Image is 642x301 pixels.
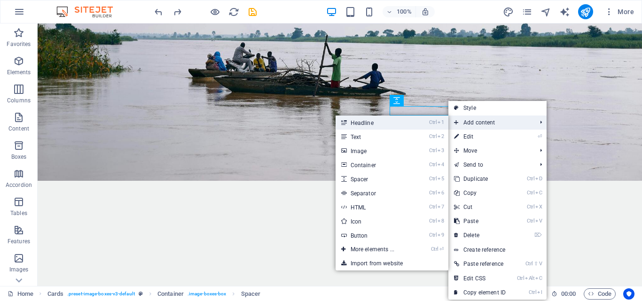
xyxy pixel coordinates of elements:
[540,6,552,17] button: navigator
[67,288,135,300] span: . preset-image-boxes-v3-default
[448,243,547,257] a: Create reference
[503,7,514,17] i: Design (Ctrl+Alt+Y)
[47,288,63,300] span: Click to select. Double-click to edit
[448,257,511,271] a: Ctrl⇧VPaste reference
[540,7,551,17] i: Navigator
[438,147,444,154] i: 3
[448,172,511,186] a: CtrlDDuplicate
[537,289,542,295] i: I
[448,271,511,286] a: CtrlAltCEdit CSS
[448,286,511,300] a: CtrlICopy element ID
[8,288,33,300] a: Click to cancel selection. Double-click to open Pages
[522,6,533,17] button: pages
[539,261,542,267] i: V
[438,176,444,182] i: 5
[439,246,444,252] i: ⏎
[438,162,444,168] i: 4
[503,6,514,17] button: design
[429,162,437,168] i: Ctrl
[522,7,532,17] i: Pages (Ctrl+Alt+S)
[9,266,29,273] p: Images
[336,200,413,214] a: Ctrl7HTML
[448,144,532,158] span: Move
[188,288,227,300] span: . image-boxes-box
[527,204,534,210] i: Ctrl
[209,6,220,17] button: Click here to leave preview mode and continue editing
[535,275,542,281] i: C
[527,176,534,182] i: Ctrl
[10,209,27,217] p: Tables
[8,238,30,245] p: Features
[588,288,611,300] span: Code
[228,7,239,17] i: Reload page
[601,4,638,19] button: More
[429,176,437,182] i: Ctrl
[228,6,239,17] button: reload
[429,119,437,125] i: Ctrl
[7,69,31,76] p: Elements
[578,4,593,19] button: publish
[421,8,430,16] i: On resize automatically adjust zoom level to fit chosen device.
[448,158,532,172] a: Send to
[604,7,634,16] span: More
[429,232,437,238] i: Ctrl
[438,204,444,210] i: 7
[429,133,437,139] i: Ctrl
[438,190,444,196] i: 6
[535,190,542,196] i: C
[438,133,444,139] i: 2
[429,204,437,210] i: Ctrl
[561,288,576,300] span: 00 00
[241,288,261,300] span: Click to select. Double-click to edit
[448,228,511,242] a: ⌦Delete
[559,7,570,17] i: AI Writer
[172,7,183,17] i: Redo: Delete elements (Ctrl+Y, ⌘+Y)
[535,204,542,210] i: X
[529,289,536,295] i: Ctrl
[448,200,511,214] a: CtrlXCut
[568,290,569,297] span: :
[336,228,413,242] a: Ctrl9Button
[431,246,438,252] i: Ctrl
[517,275,525,281] i: Ctrl
[438,232,444,238] i: 9
[397,6,412,17] h6: 100%
[525,261,533,267] i: Ctrl
[584,288,616,300] button: Code
[527,190,534,196] i: Ctrl
[534,261,538,267] i: ⇧
[153,6,164,17] button: undo
[438,218,444,224] i: 8
[54,6,125,17] img: Editor Logo
[429,190,437,196] i: Ctrl
[538,133,542,139] i: ⏎
[336,214,413,228] a: Ctrl8Icon
[336,242,413,256] a: Ctrl⏎More elements ...
[139,291,143,296] i: This element is a customizable preset
[525,275,534,281] i: Alt
[527,218,534,224] i: Ctrl
[534,232,542,238] i: ⌦
[7,40,31,48] p: Favorites
[336,172,413,186] a: Ctrl5Spacer
[336,144,413,158] a: Ctrl3Image
[153,7,164,17] i: Undo: Change image (Ctrl+Z)
[11,153,27,161] p: Boxes
[247,7,258,17] i: Save (Ctrl+S)
[535,176,542,182] i: D
[336,158,413,172] a: Ctrl4Container
[47,288,261,300] nav: breadcrumb
[383,6,416,17] button: 100%
[448,116,532,130] span: Add content
[157,288,184,300] span: Click to select. Double-click to edit
[336,256,448,270] a: Import from website
[336,130,413,144] a: Ctrl2Text
[7,97,31,104] p: Columns
[8,125,29,132] p: Content
[336,116,413,130] a: Ctrl1Headline
[336,186,413,200] a: Ctrl6Separator
[535,218,542,224] i: V
[247,6,258,17] button: save
[172,6,183,17] button: redo
[448,101,547,115] a: Style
